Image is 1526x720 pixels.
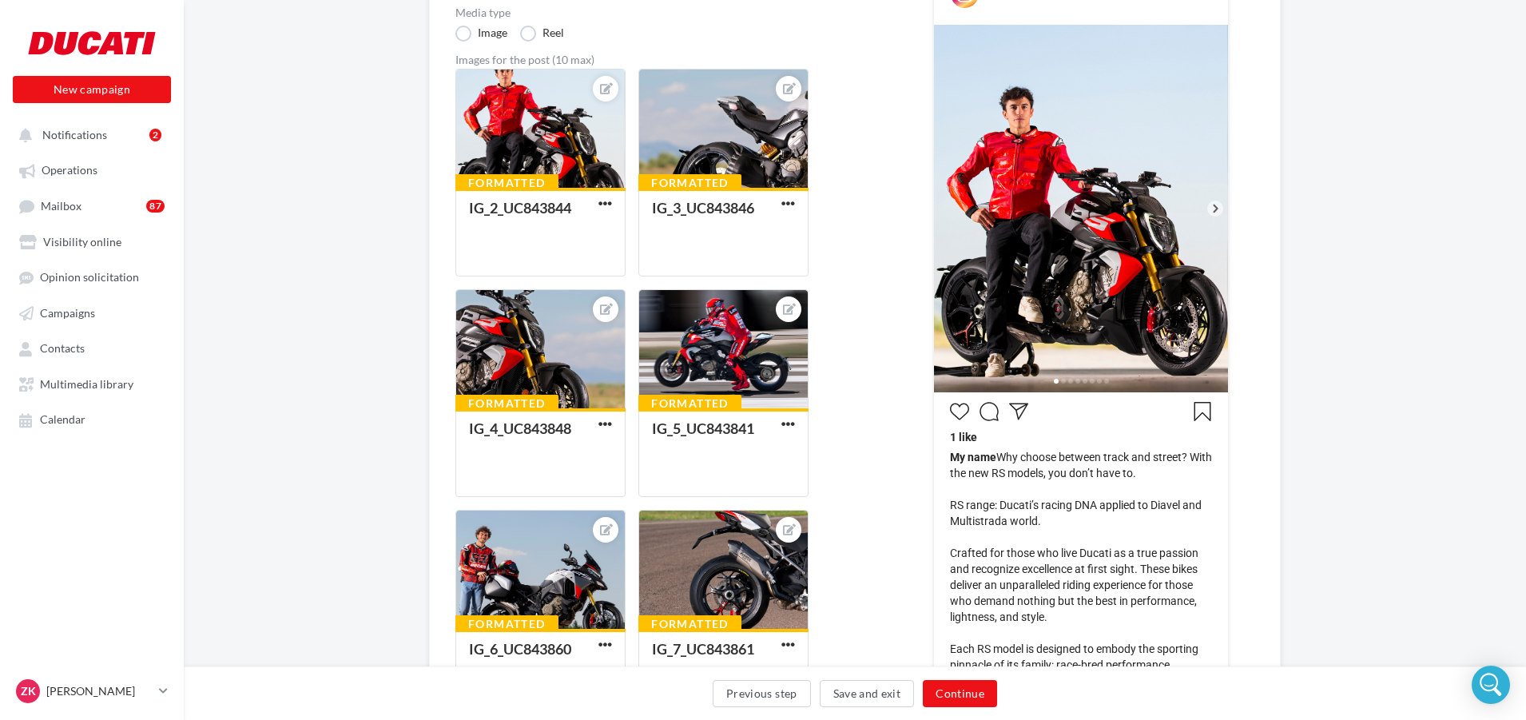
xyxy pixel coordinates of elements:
[455,615,558,633] div: Formatted
[980,402,999,421] svg: Commenter
[520,26,564,42] label: Reel
[41,199,81,213] span: Mailbox
[455,395,558,412] div: Formatted
[652,420,754,437] div: IG_5_UC843841
[21,683,36,699] span: ZK
[1009,402,1028,421] svg: Partager la publication
[455,54,882,66] div: Images for the post (10 max)
[638,615,741,633] div: Formatted
[950,402,969,421] svg: J’aime
[820,680,915,707] button: Save and exit
[43,235,121,249] span: Visibility online
[42,128,107,141] span: Notifications
[1472,666,1510,704] div: Open Intercom Messenger
[46,683,153,699] p: [PERSON_NAME]
[455,7,882,18] label: Media type
[40,342,85,356] span: Contacts
[1193,402,1212,421] svg: Enregistrer
[40,377,133,391] span: Multimedia library
[40,413,85,427] span: Calendar
[652,640,754,658] div: IG_7_UC843861
[149,129,161,141] div: 2
[10,333,174,362] a: Contacts
[13,76,171,103] button: New campaign
[923,680,997,707] button: Continue
[13,676,171,706] a: ZK [PERSON_NAME]
[10,155,174,184] a: Operations
[40,271,139,284] span: Opinion solicitation
[713,680,811,707] button: Previous step
[950,451,996,463] span: My name
[10,120,168,149] button: Notifications 2
[455,26,507,42] label: Image
[10,404,174,433] a: Calendar
[10,262,174,291] a: Opinion solicitation
[42,164,97,177] span: Operations
[146,200,165,213] div: 87
[469,199,571,217] div: IG_2_UC843844
[10,298,174,327] a: Campaigns
[10,369,174,398] a: Multimedia library
[40,306,95,320] span: Campaigns
[950,429,1212,449] div: 1 like
[469,640,571,658] div: IG_6_UC843860
[638,174,741,192] div: Formatted
[10,227,174,256] a: Visibility online
[638,395,741,412] div: Formatted
[455,174,558,192] div: Formatted
[469,420,571,437] div: IG_4_UC843848
[652,199,754,217] div: IG_3_UC843846
[10,191,174,221] a: Mailbox87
